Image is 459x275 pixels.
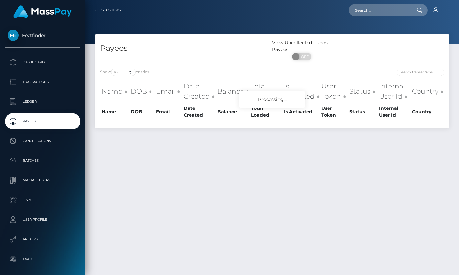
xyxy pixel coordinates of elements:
h4: Payees [100,43,267,54]
th: Status [348,80,377,103]
p: Batches [8,156,78,166]
th: Country [410,80,444,103]
p: Dashboard [8,57,78,67]
th: Balance [216,80,249,103]
th: Is Activated [282,80,320,103]
div: Processing... [239,91,305,108]
a: Transactions [5,74,80,90]
th: Date Created [182,80,216,103]
p: Transactions [8,77,78,87]
th: Is Activated [282,103,320,120]
th: User Token [320,103,348,120]
th: Name [100,80,129,103]
input: Search... [349,4,410,16]
p: User Profile [8,215,78,225]
th: Total Loaded [249,103,282,120]
th: Status [348,103,377,120]
th: Name [100,103,129,120]
a: API Keys [5,231,80,247]
span: Feetfinder [5,32,80,38]
span: OFF [296,53,312,60]
div: View Uncollected Funds Payees [272,39,331,53]
th: Internal User Id [377,80,411,103]
img: Feetfinder [8,30,19,41]
a: Payees [5,113,80,129]
p: Links [8,195,78,205]
th: Email [154,80,182,103]
th: DOB [129,80,154,103]
a: Cancellations [5,133,80,149]
a: Links [5,192,80,208]
label: Show entries [100,69,149,76]
p: API Keys [8,234,78,244]
th: Total Loaded [249,80,282,103]
a: User Profile [5,211,80,228]
a: Dashboard [5,54,80,70]
a: Customers [95,3,121,17]
select: Showentries [111,69,136,76]
th: Balance [216,103,249,120]
a: Manage Users [5,172,80,188]
img: MassPay Logo [13,5,72,18]
p: Payees [8,116,78,126]
th: Internal User Id [377,103,411,120]
a: Taxes [5,251,80,267]
input: Search transactions [397,69,444,76]
a: Ledger [5,93,80,110]
th: Country [410,103,444,120]
p: Taxes [8,254,78,264]
p: Manage Users [8,175,78,185]
th: DOB [129,103,154,120]
th: Email [154,103,182,120]
p: Ledger [8,97,78,107]
a: Batches [5,152,80,169]
th: User Token [320,80,348,103]
th: Date Created [182,103,216,120]
p: Cancellations [8,136,78,146]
